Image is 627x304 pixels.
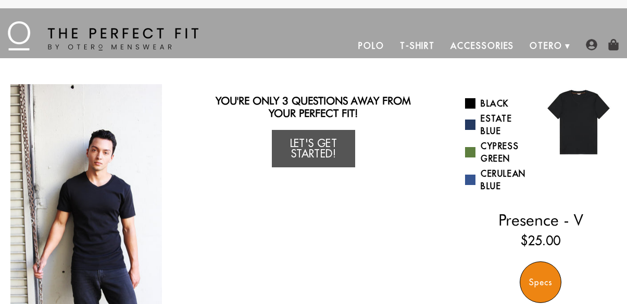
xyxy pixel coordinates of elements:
[522,33,570,58] a: Otero
[608,39,619,50] img: shopping-bag-icon.png
[350,33,392,58] a: Polo
[8,21,198,50] img: The Perfect Fit - by Otero Menswear - Logo
[465,140,533,165] a: Cypress Green
[465,97,533,110] a: Black
[392,33,443,58] a: T-Shirt
[520,261,561,303] div: Specs
[465,210,617,229] h2: Presence - V
[521,231,560,250] ins: $25.00
[443,33,522,58] a: Accessories
[541,84,617,160] img: 01.jpg
[465,167,533,192] a: Cerulean Blue
[586,39,597,50] img: user-account-icon.png
[465,112,533,137] a: Estate Blue
[272,130,355,167] a: Let's Get Started!
[214,95,413,120] h2: You're only 3 questions away from your perfect fit!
